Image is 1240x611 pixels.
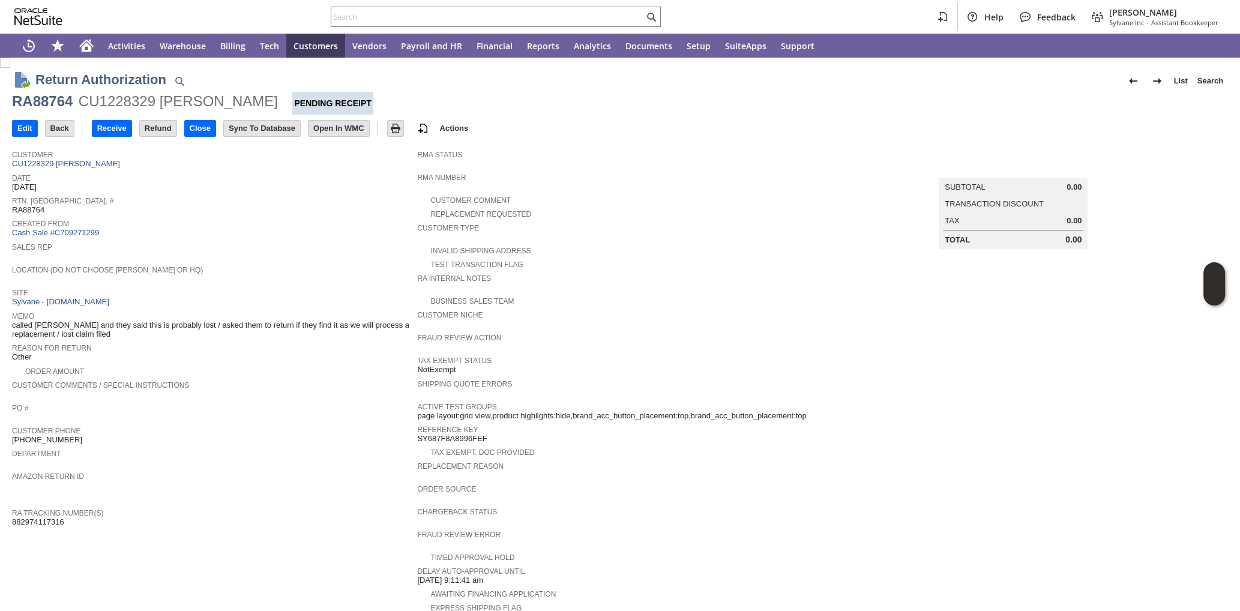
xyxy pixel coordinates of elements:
[293,40,338,52] span: Customers
[12,427,80,435] a: Customer Phone
[625,40,672,52] span: Documents
[35,70,166,89] h1: Return Authorization
[12,344,92,352] a: Reason For Return
[331,10,644,24] input: Search
[14,34,43,58] a: Recent Records
[1067,216,1082,226] span: 0.00
[430,260,523,269] a: Test Transaction Flag
[12,228,99,237] a: Cash Sale #C709271299
[430,196,511,205] a: Customer Comment
[79,92,278,111] div: CU1228329 [PERSON_NAME]
[12,159,123,168] a: CU1228329 [PERSON_NAME]
[220,40,245,52] span: Billing
[567,34,618,58] a: Analytics
[12,205,44,215] span: RA88764
[945,182,985,191] a: Subtotal
[417,411,806,421] span: page layout:grid view,product highlights:hide,brand_acc_button_placement:top,brand_acc_button_pla...
[417,567,525,576] a: Delay Auto-Approval Until
[345,34,394,58] a: Vendors
[520,34,567,58] a: Reports
[774,34,822,58] a: Support
[945,199,1044,208] a: Transaction Discount
[12,321,411,339] span: called [PERSON_NAME] and they said this is probably lost / asked them to return if they find it a...
[401,40,462,52] span: Payroll and HR
[469,34,520,58] a: Financial
[12,381,189,390] a: Customer Comments / Special Instructions
[12,404,28,412] a: PO #
[687,40,711,52] span: Setup
[12,92,73,111] div: RA88764
[1193,71,1228,91] a: Search
[46,121,74,136] input: Back
[352,40,387,52] span: Vendors
[394,34,469,58] a: Payroll and HR
[417,151,462,159] a: RMA Status
[417,462,504,471] a: Replacement reason
[435,124,474,133] a: Actions
[13,121,37,136] input: Edit
[1146,18,1149,27] span: -
[430,247,531,255] a: Invalid Shipping Address
[172,74,187,88] img: Quick Find
[417,173,466,182] a: RMA Number
[416,121,430,136] img: add-record.svg
[417,365,456,375] span: NotExempt
[92,121,131,136] input: Receive
[12,352,32,362] span: Other
[1203,262,1225,305] iframe: Click here to launch Oracle Guided Learning Help Panel
[1067,182,1082,192] span: 0.00
[160,40,206,52] span: Warehouse
[25,367,84,376] a: Order Amount
[417,274,491,283] a: RA Internal Notes
[12,509,103,517] a: RA Tracking Number(s)
[260,40,279,52] span: Tech
[72,34,101,58] a: Home
[224,121,300,136] input: Sync To Database
[417,403,496,411] a: Active Test Groups
[1151,18,1218,27] span: Assistant Bookkeeper
[108,40,145,52] span: Activities
[213,34,253,58] a: Billing
[388,121,403,136] input: Print
[417,334,501,342] a: Fraud Review Action
[101,34,152,58] a: Activities
[286,34,345,58] a: Customers
[430,553,514,562] a: Timed Approval Hold
[1109,7,1218,18] span: [PERSON_NAME]
[12,289,28,297] a: Site
[430,590,556,598] a: Awaiting Financing Application
[140,121,176,136] input: Refund
[527,40,559,52] span: Reports
[679,34,718,58] a: Setup
[574,40,611,52] span: Analytics
[417,426,478,434] a: Reference Key
[22,38,36,53] svg: Recent Records
[417,311,483,319] a: Customer Niche
[417,508,497,516] a: Chargeback Status
[417,485,476,493] a: Order Source
[12,266,203,274] a: Location (Do Not Choose [PERSON_NAME] or HQ)
[417,576,483,585] span: [DATE] 9:11:41 am
[12,297,112,306] a: Sylvane - [DOMAIN_NAME]
[12,517,64,527] span: 882974117316
[50,38,65,53] svg: Shortcuts
[308,121,369,136] input: Open In WMC
[417,357,492,365] a: Tax Exempt Status
[12,450,61,458] a: Department
[14,8,62,25] svg: logo
[718,34,774,58] a: SuiteApps
[1203,284,1225,306] span: Oracle Guided Learning Widget. To move around, please hold and drag
[12,182,37,192] span: [DATE]
[430,448,534,457] a: Tax Exempt. Doc Provided
[12,151,53,159] a: Customer
[430,210,531,218] a: Replacement Requested
[618,34,679,58] a: Documents
[292,92,373,115] div: Pending Receipt
[939,159,1088,178] caption: Summary
[477,40,513,52] span: Financial
[1065,235,1082,245] span: 0.00
[12,243,52,251] a: Sales Rep
[185,121,215,136] input: Close
[417,224,479,232] a: Customer Type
